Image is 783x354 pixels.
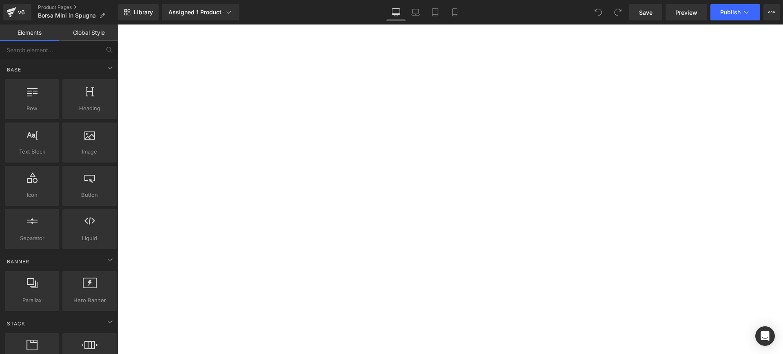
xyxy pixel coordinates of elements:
a: Global Style [59,24,118,41]
div: Assigned 1 Product [168,8,233,16]
button: More [763,4,780,20]
span: Separator [7,234,57,243]
span: Liquid [65,234,114,243]
span: Text Block [7,147,57,156]
a: Product Pages [38,4,118,11]
span: Row [7,104,57,113]
span: Button [65,191,114,199]
a: v6 [3,4,31,20]
a: Laptop [406,4,425,20]
button: Undo [590,4,606,20]
a: Desktop [386,4,406,20]
a: Mobile [445,4,464,20]
button: Publish [710,4,760,20]
span: Image [65,147,114,156]
a: Preview [666,4,707,20]
span: Borsa Mini in Spugna [38,12,96,19]
span: Library [134,9,153,16]
span: Save [639,8,652,17]
span: Base [6,66,22,73]
span: Parallax [7,296,57,305]
span: Banner [6,258,30,265]
span: Preview [675,8,697,17]
div: v6 [16,7,27,18]
a: Tablet [425,4,445,20]
span: Icon [7,191,57,199]
span: Stack [6,320,26,327]
span: Heading [65,104,114,113]
button: Redo [610,4,626,20]
span: Publish [720,9,741,16]
a: New Library [118,4,159,20]
div: Open Intercom Messenger [755,326,775,346]
span: Hero Banner [65,296,114,305]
